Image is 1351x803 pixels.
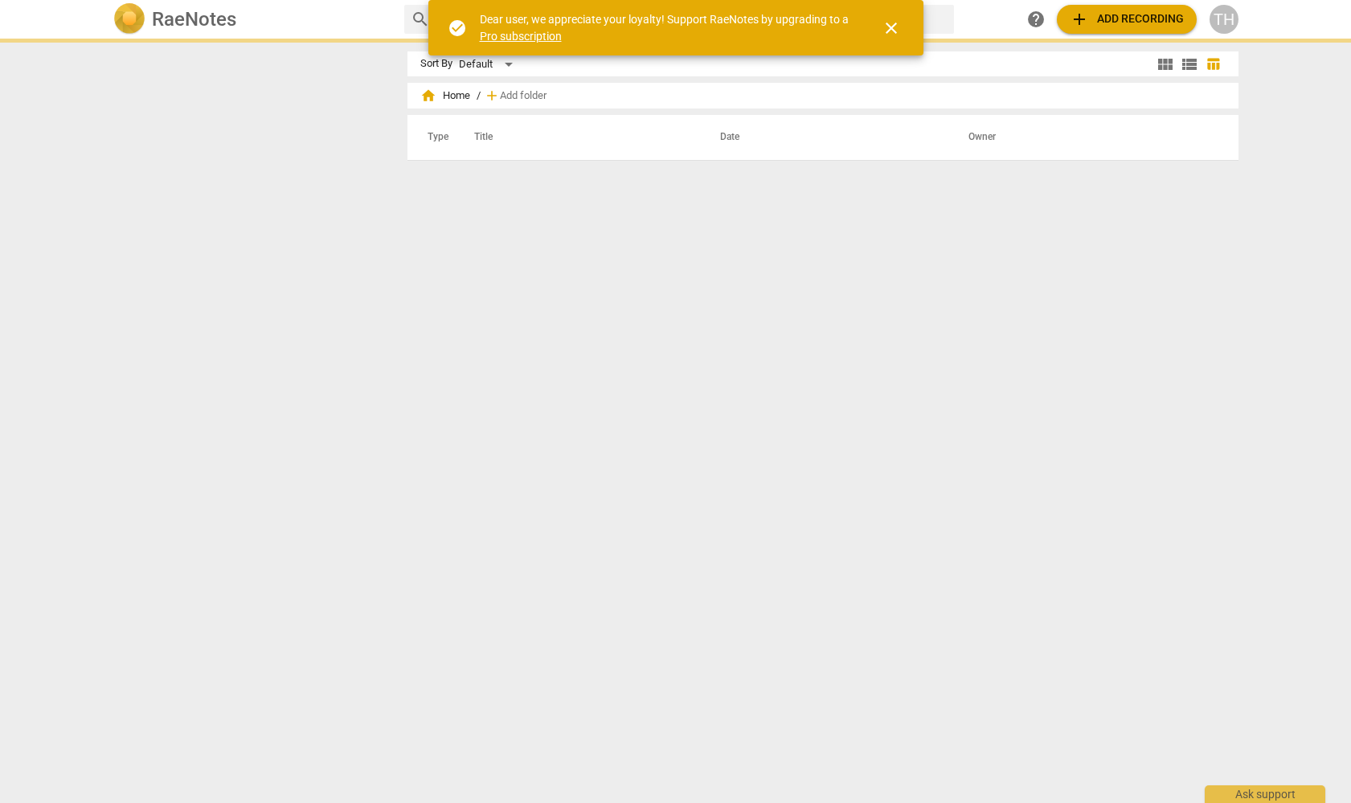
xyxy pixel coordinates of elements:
[113,3,391,35] a: LogoRaeNotes
[480,30,562,43] a: Pro subscription
[113,3,145,35] img: Logo
[420,88,436,104] span: home
[500,90,547,102] span: Add folder
[872,9,911,47] button: Close
[701,115,949,160] th: Date
[459,51,518,77] div: Default
[420,88,470,104] span: Home
[1153,52,1177,76] button: Tile view
[1205,785,1325,803] div: Ask support
[1210,5,1238,34] button: TH
[455,115,701,160] th: Title
[1156,55,1175,74] span: view_module
[448,18,467,38] span: check_circle
[1026,10,1046,29] span: help
[1177,52,1202,76] button: List view
[1070,10,1089,29] span: add
[1021,5,1050,34] a: Help
[477,90,481,102] span: /
[480,11,853,44] div: Dear user, we appreciate your loyalty! Support RaeNotes by upgrading to a
[484,88,500,104] span: add
[949,115,1222,160] th: Owner
[152,8,236,31] h2: RaeNotes
[1180,55,1199,74] span: view_list
[1206,56,1221,72] span: table_chart
[411,10,430,29] span: search
[1070,10,1184,29] span: Add recording
[415,115,455,160] th: Type
[882,18,901,38] span: close
[1057,5,1197,34] button: Upload
[420,58,452,70] div: Sort By
[1202,52,1226,76] button: Table view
